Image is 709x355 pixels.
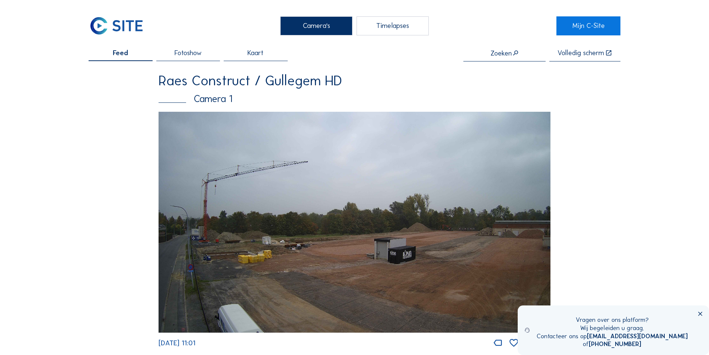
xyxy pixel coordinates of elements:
[558,50,604,57] div: Volledig scherm
[537,340,688,348] div: of
[357,16,429,35] div: Timelapses
[537,324,688,332] div: Wij begeleiden u graag.
[280,16,352,35] div: Camera's
[89,16,152,35] a: C-SITE Logo
[525,316,530,344] img: operator
[159,339,195,347] span: [DATE] 11:01
[113,50,128,57] span: Feed
[175,50,202,57] span: Fotoshow
[589,340,641,348] a: [PHONE_NUMBER]
[537,332,688,340] div: Contacteer ons op
[556,16,620,35] a: Mijn C-Site
[89,16,144,35] img: C-SITE Logo
[159,94,550,104] div: Camera 1
[159,74,550,88] div: Raes Construct / Gullegem HD
[537,316,688,324] div: Vragen over ons platform?
[159,112,550,333] img: Image
[247,50,264,57] span: Kaart
[587,332,688,340] a: [EMAIL_ADDRESS][DOMAIN_NAME]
